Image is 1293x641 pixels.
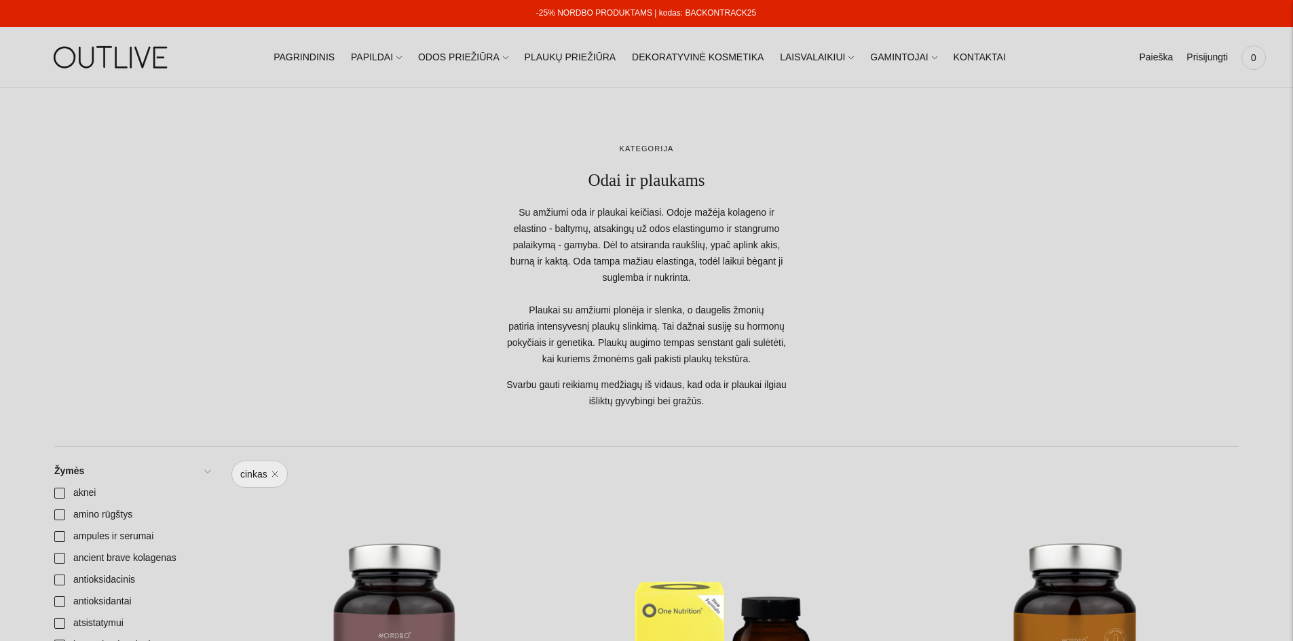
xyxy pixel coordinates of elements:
[46,569,218,591] a: antioksidacinis
[46,547,218,569] a: ancient brave kolagenas
[954,43,1006,73] a: KONTAKTAI
[274,43,335,73] a: PAGRINDINIS
[1244,48,1263,67] span: 0
[1139,43,1173,73] a: Paieška
[780,43,854,73] a: LAISVALAIKIUI
[46,482,218,504] a: aknei
[46,461,218,482] a: Žymės
[231,461,288,488] a: cinkas
[870,43,937,73] a: GAMINTOJAI
[418,43,508,73] a: ODOS PRIEŽIŪRA
[1186,43,1228,73] a: Prisijungti
[1241,43,1266,73] a: 0
[27,34,197,81] img: OUTLIVE
[46,591,218,613] a: antioksidantai
[536,8,756,18] a: -25% NORDBO PRODUKTAMS | kodas: BACKONTRACK25
[46,613,218,634] a: atsistatymui
[632,43,764,73] a: DEKORATYVINĖ KOSMETIKA
[525,43,616,73] a: PLAUKŲ PRIEŽIŪRA
[351,43,402,73] a: PAPILDAI
[46,526,218,547] a: ampules ir serumai
[46,504,218,526] a: amino rūgštys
